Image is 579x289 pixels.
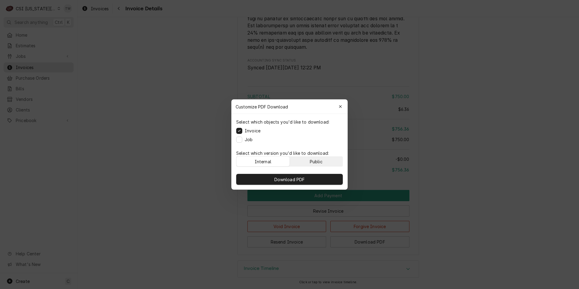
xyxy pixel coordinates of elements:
[245,128,260,134] label: Invoice
[245,136,253,143] label: Job
[236,174,343,185] button: Download PDF
[236,119,329,125] p: Select which objects you'd like to download:
[255,158,271,165] div: Internal
[231,99,348,114] div: Customize PDF Download
[273,176,306,183] span: Download PDF
[236,150,343,156] p: Select which version you'd like to download:
[310,158,323,165] div: Public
